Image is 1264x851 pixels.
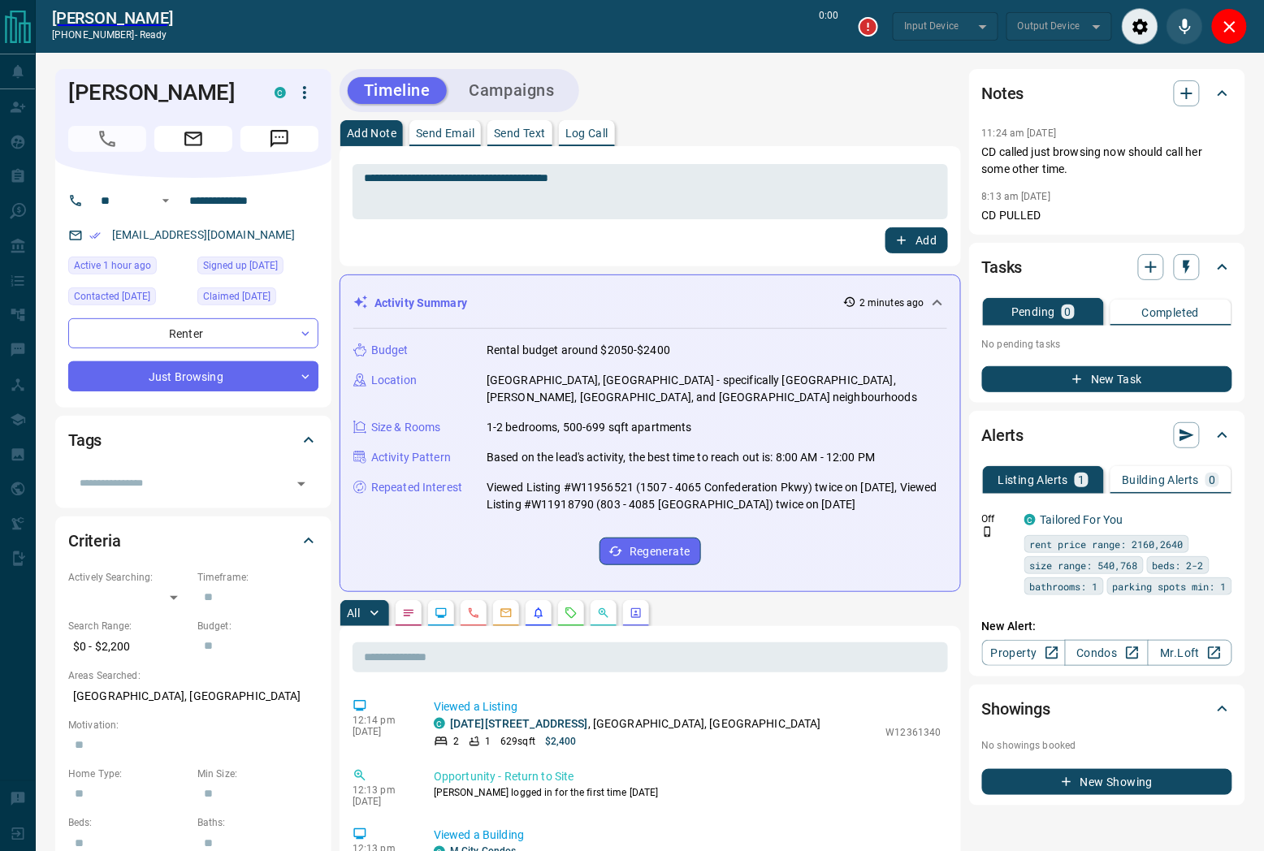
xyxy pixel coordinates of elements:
[68,619,189,633] p: Search Range:
[154,126,232,152] span: Email
[434,827,942,844] p: Viewed a Building
[353,715,409,726] p: 12:14 pm
[374,295,467,312] p: Activity Summary
[353,784,409,796] p: 12:13 pm
[485,734,491,749] p: 1
[68,570,189,585] p: Actively Searching:
[52,8,173,28] a: [PERSON_NAME]
[998,474,1069,486] p: Listing Alerts
[371,372,417,389] p: Location
[885,227,947,253] button: Add
[68,767,189,781] p: Home Type:
[1211,8,1248,45] div: Close
[1030,536,1184,552] span: rent price range: 2160,2640
[140,29,167,41] span: ready
[1167,8,1203,45] div: Mute
[203,288,271,305] span: Claimed [DATE]
[1024,514,1036,525] div: condos.ca
[68,521,318,560] div: Criteria
[371,342,409,359] p: Budget
[565,607,578,620] svg: Requests
[1011,306,1055,318] p: Pending
[434,768,942,785] p: Opportunity - Return to Site
[494,127,546,139] p: Send Text
[982,769,1232,795] button: New Showing
[600,538,701,565] button: Regenerate
[353,726,409,737] p: [DATE]
[453,734,459,749] p: 2
[112,228,296,241] a: [EMAIL_ADDRESS][DOMAIN_NAME]
[982,207,1232,224] p: CD PULLED
[353,796,409,807] p: [DATE]
[859,296,924,310] p: 2 minutes ago
[68,126,146,152] span: Call
[1122,8,1158,45] div: Audio Settings
[402,607,415,620] svg: Notes
[982,689,1232,728] div: Showings
[487,342,670,359] p: Rental budget around $2050-$2400
[197,619,318,633] p: Budget:
[68,421,318,460] div: Tags
[982,248,1232,287] div: Tasks
[982,80,1024,106] h2: Notes
[982,74,1232,113] div: Notes
[487,449,875,466] p: Based on the lead's activity, the best time to reach out is: 8:00 AM - 12:00 PM
[197,570,318,585] p: Timeframe:
[434,718,445,729] div: condos.ca
[68,427,102,453] h2: Tags
[197,767,318,781] p: Min Size:
[597,607,610,620] svg: Opportunities
[982,640,1066,666] a: Property
[1148,640,1232,666] a: Mr.Loft
[434,785,942,800] p: [PERSON_NAME] logged in for the first time [DATE]
[68,668,318,683] p: Areas Searched:
[74,257,151,274] span: Active 1 hour ago
[487,479,947,513] p: Viewed Listing #W11956521 (1507 - 4065 Confederation Pkwy) twice on [DATE], Viewed Listing #W1191...
[68,633,189,660] p: $0 - $2,200
[434,698,942,715] p: Viewed a Listing
[1030,578,1098,594] span: bathrooms: 1
[68,815,189,830] p: Beds:
[1065,640,1149,666] a: Condos
[156,191,175,210] button: Open
[467,607,480,620] svg: Calls
[982,526,993,538] svg: Push Notification Only
[1142,307,1200,318] p: Completed
[500,607,513,620] svg: Emails
[275,87,286,98] div: condos.ca
[1153,557,1204,573] span: beds: 2-2
[348,77,447,104] button: Timeline
[68,528,121,554] h2: Criteria
[545,734,577,749] p: $2,400
[371,479,462,496] p: Repeated Interest
[630,607,643,620] svg: Agent Actions
[1030,557,1138,573] span: size range: 540,768
[487,419,692,436] p: 1-2 bedrooms, 500-699 sqft apartments
[982,512,1015,526] p: Off
[1065,306,1071,318] p: 0
[197,257,318,279] div: Wed Feb 05 2025
[450,717,588,730] a: [DATE][STREET_ADDRESS]
[1113,578,1227,594] span: parking spots min: 1
[1078,474,1084,486] p: 1
[982,332,1232,356] p: No pending tasks
[52,28,173,42] p: [PHONE_NUMBER] -
[203,257,278,274] span: Signed up [DATE]
[1041,513,1123,526] a: Tailored For You
[1122,474,1199,486] p: Building Alerts
[68,718,318,732] p: Motivation:
[982,416,1232,455] div: Alerts
[982,422,1024,448] h2: Alerts
[68,80,250,106] h1: [PERSON_NAME]
[347,127,396,139] p: Add Note
[435,607,448,620] svg: Lead Browsing Activity
[982,618,1232,635] p: New Alert:
[453,77,571,104] button: Campaigns
[820,8,839,45] p: 0:00
[982,696,1051,722] h2: Showings
[68,683,318,710] p: [GEOGRAPHIC_DATA], [GEOGRAPHIC_DATA]
[371,449,451,466] p: Activity Pattern
[68,257,189,279] div: Tue Oct 14 2025
[353,288,947,318] div: Activity Summary2 minutes ago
